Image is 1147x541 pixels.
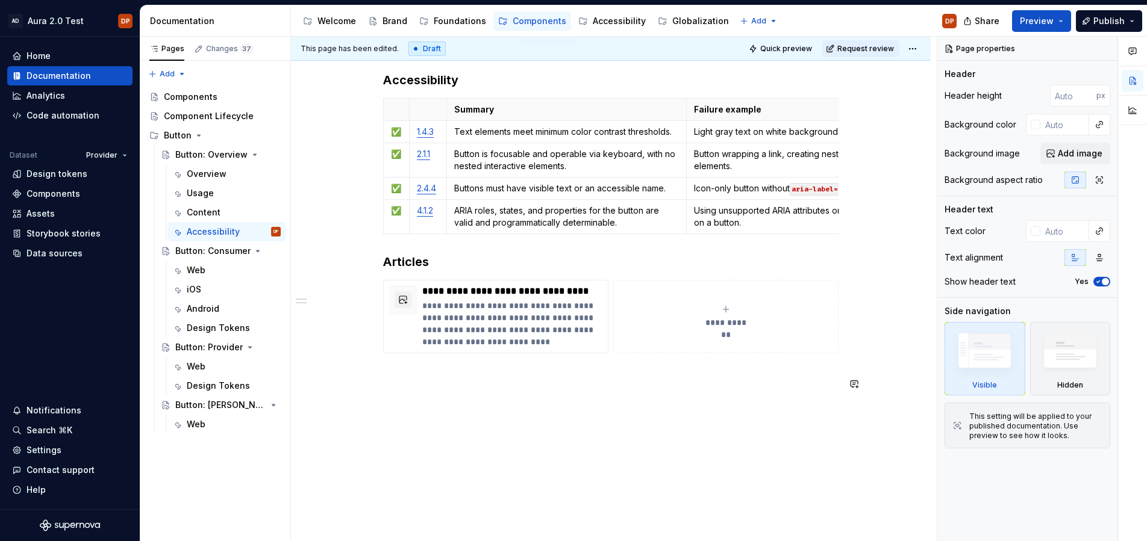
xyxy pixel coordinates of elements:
[945,203,993,215] div: Header text
[164,91,217,103] div: Components
[391,182,402,194] p: ✅
[273,226,278,238] div: DP
[27,424,72,436] div: Search ⌘K
[1057,380,1083,390] div: Hidden
[383,15,407,27] div: Brand
[736,13,781,29] button: Add
[27,247,83,259] div: Data sources
[454,104,680,116] p: Summary
[187,418,205,430] div: Web
[187,206,220,218] div: Content
[7,244,133,263] a: Data sources
[149,44,184,54] div: Pages
[2,8,137,34] button: ADAura 2.0 TestDP
[975,15,999,27] span: Share
[8,14,23,28] div: AD
[167,203,286,222] a: Content
[145,87,286,107] a: Components
[1012,10,1071,32] button: Preview
[145,87,286,434] div: Page tree
[121,16,130,26] div: DP
[156,241,286,261] a: Button: Consumer
[1076,10,1142,32] button: Publish
[240,44,253,54] span: 37
[593,15,646,27] div: Accessibility
[417,183,436,193] a: 2.4.4
[40,519,100,531] svg: Supernova Logo
[150,15,286,27] div: Documentation
[7,224,133,243] a: Storybook stories
[1096,91,1105,100] p: px
[7,401,133,420] button: Notifications
[7,164,133,184] a: Design tokens
[434,15,486,27] div: Foundations
[945,68,975,80] div: Header
[187,264,205,276] div: Web
[945,147,1020,159] div: Background image
[175,341,243,353] div: Button: Provider
[945,305,1011,317] div: Side navigation
[298,9,734,33] div: Page tree
[7,184,133,203] a: Components
[27,110,99,122] div: Code automation
[653,11,734,31] a: Globalization
[1030,322,1111,395] div: Hidden
[837,44,894,54] span: Request review
[27,208,55,220] div: Assets
[167,318,286,338] a: Design Tokens
[945,16,954,26] div: DP
[27,484,46,496] div: Help
[167,280,286,299] a: iOS
[27,168,87,180] div: Design tokens
[187,283,201,295] div: iOS
[694,182,928,194] p: Icon-only button without .
[417,126,434,137] a: 1.4.3
[1050,85,1096,107] input: Auto
[160,69,175,79] span: Add
[167,184,286,203] a: Usage
[1093,15,1125,27] span: Publish
[493,11,571,31] a: Components
[454,126,680,138] p: Text elements meet minimum color contrast thresholds.
[7,460,133,480] button: Contact support
[175,399,266,411] div: Button: [PERSON_NAME]
[408,42,446,56] div: Draft
[27,70,91,82] div: Documentation
[1075,277,1089,286] label: Yes
[187,187,214,199] div: Usage
[301,44,399,54] span: This page has been edited.
[206,44,253,54] div: Changes
[145,107,286,126] a: Component Lifecycle
[454,182,680,194] p: Buttons must have visible text or an accessible name.
[167,376,286,395] a: Design Tokens
[945,225,986,237] div: Text color
[10,150,37,160] div: Dataset
[167,164,286,184] a: Overview
[751,16,766,26] span: Add
[790,183,869,196] code: aria-label="Close"
[945,174,1043,186] div: Background aspect ratio
[1040,114,1089,135] input: Auto
[7,66,133,85] a: Documentation
[81,147,133,164] button: Provider
[175,149,248,161] div: Button: Overview
[822,40,899,57] button: Request review
[27,90,65,102] div: Analytics
[167,357,286,376] a: Web
[27,188,80,200] div: Components
[972,380,997,390] div: Visible
[1058,147,1102,159] span: Add image
[298,11,361,31] a: Welcome
[672,15,729,27] div: Globalization
[187,303,219,315] div: Android
[417,149,430,159] a: 2.1.1
[391,148,402,160] p: ✅
[317,15,356,27] div: Welcome
[969,412,1102,441] div: This setting will be applied to your published documentation. Use preview to see how it looks.
[187,168,227,180] div: Overview
[156,395,286,415] a: Button: [PERSON_NAME]
[156,145,286,164] a: Button: Overview
[7,106,133,125] a: Code automation
[573,11,651,31] a: Accessibility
